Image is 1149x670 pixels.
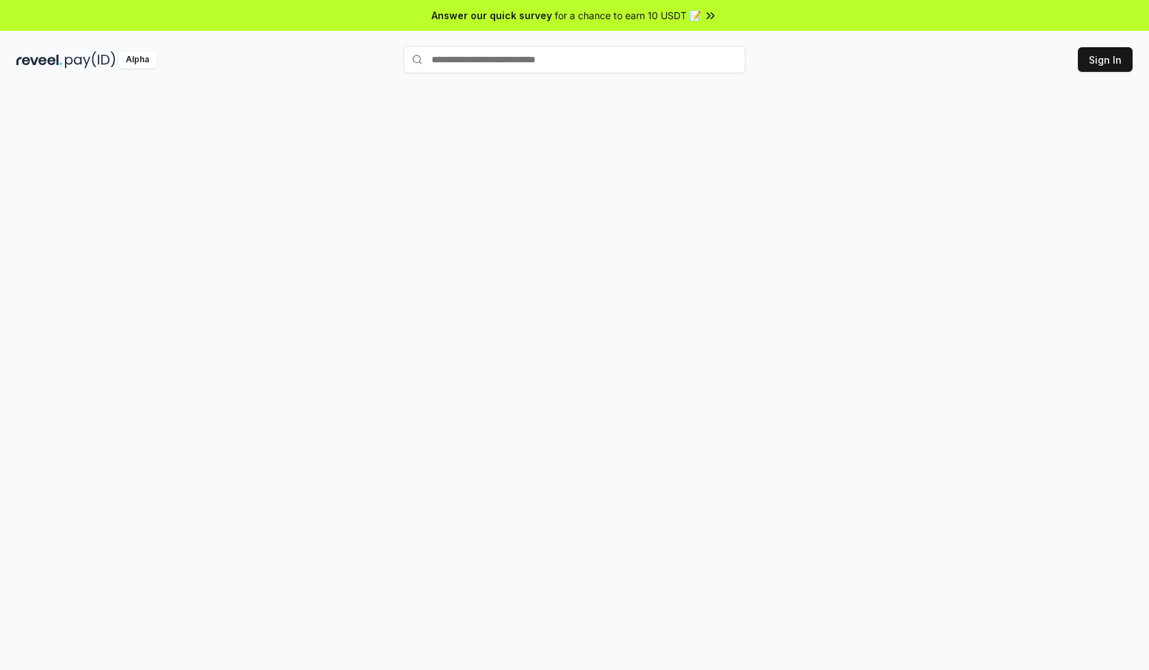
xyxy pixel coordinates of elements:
[432,8,552,23] span: Answer our quick survey
[555,8,701,23] span: for a chance to earn 10 USDT 📝
[118,51,157,68] div: Alpha
[1078,47,1133,72] button: Sign In
[16,51,62,68] img: reveel_dark
[65,51,116,68] img: pay_id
